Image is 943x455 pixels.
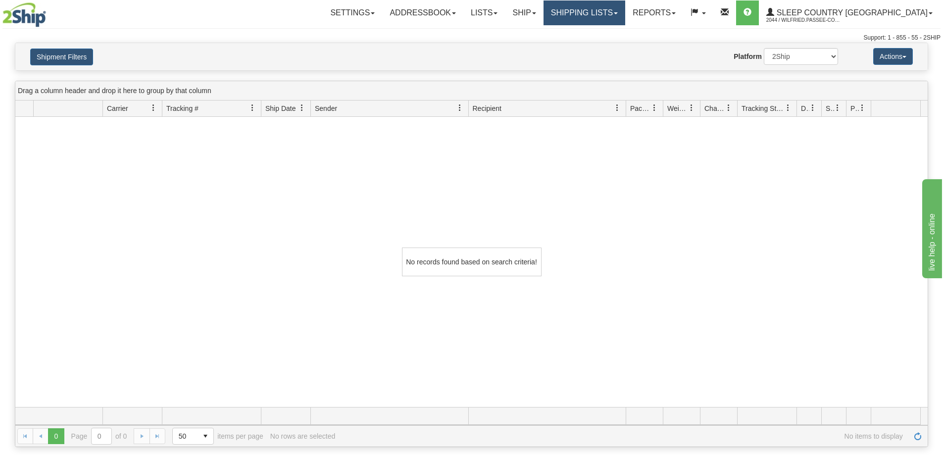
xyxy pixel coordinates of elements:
a: Refresh [910,428,926,444]
span: Sleep Country [GEOGRAPHIC_DATA] [774,8,928,17]
a: Tracking # filter column settings [244,100,261,116]
iframe: chat widget [920,177,942,278]
span: Ship Date [265,103,296,113]
a: Weight filter column settings [683,100,700,116]
span: No items to display [342,432,903,440]
a: Ship [505,0,543,25]
button: Shipment Filters [30,49,93,65]
a: Recipient filter column settings [609,100,626,116]
div: Support: 1 - 855 - 55 - 2SHIP [2,34,941,42]
a: Lists [463,0,505,25]
span: Weight [667,103,688,113]
div: grid grouping header [15,81,928,101]
a: Sender filter column settings [451,100,468,116]
span: 50 [179,431,192,441]
span: Tracking Status [742,103,785,113]
span: Pickup Status [850,103,859,113]
a: Ship Date filter column settings [294,100,310,116]
img: logo2044.jpg [2,2,46,27]
a: Delivery Status filter column settings [804,100,821,116]
a: Addressbook [382,0,463,25]
a: Sleep Country [GEOGRAPHIC_DATA] 2044 / Wilfried.Passee-Coutrin [759,0,940,25]
span: Tracking # [166,103,199,113]
span: Charge [704,103,725,113]
a: Carrier filter column settings [145,100,162,116]
div: No rows are selected [270,432,336,440]
a: Settings [323,0,382,25]
span: 2044 / Wilfried.Passee-Coutrin [766,15,841,25]
span: Recipient [473,103,501,113]
button: Actions [873,48,913,65]
span: Shipment Issues [826,103,834,113]
span: Page of 0 [71,428,127,445]
div: live help - online [7,6,92,18]
a: Tracking Status filter column settings [780,100,796,116]
div: No records found based on search criteria! [402,248,542,276]
span: items per page [172,428,263,445]
a: Reports [625,0,683,25]
span: Packages [630,103,651,113]
a: Packages filter column settings [646,100,663,116]
span: Delivery Status [801,103,809,113]
span: Page 0 [48,428,64,444]
span: Sender [315,103,337,113]
a: Pickup Status filter column settings [854,100,871,116]
span: Carrier [107,103,128,113]
a: Charge filter column settings [720,100,737,116]
span: select [198,428,213,444]
a: Shipping lists [544,0,625,25]
a: Shipment Issues filter column settings [829,100,846,116]
label: Platform [734,51,762,61]
span: Page sizes drop down [172,428,214,445]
